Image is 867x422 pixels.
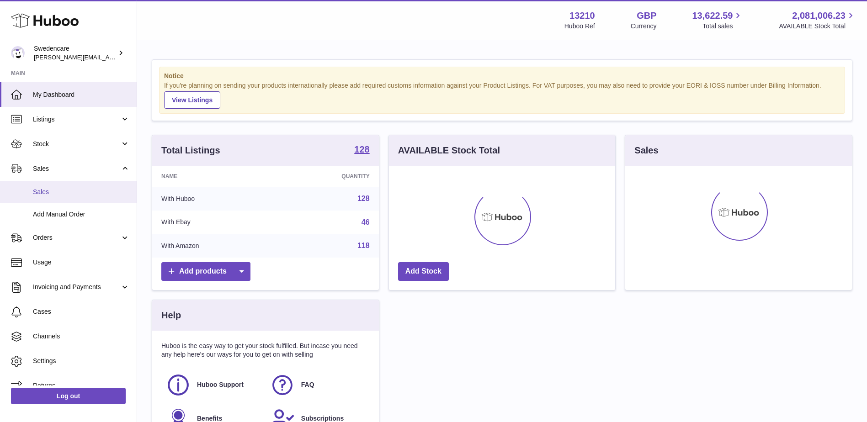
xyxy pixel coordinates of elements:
[34,53,232,61] span: [PERSON_NAME][EMAIL_ADDRESS][PERSON_NAME][DOMAIN_NAME]
[569,10,595,22] strong: 13210
[33,140,120,148] span: Stock
[33,164,120,173] span: Sales
[152,211,276,234] td: With Ebay
[354,145,369,154] strong: 128
[161,342,370,359] p: Huboo is the easy way to get your stock fulfilled. But incase you need any help here's our ways f...
[164,72,840,80] strong: Notice
[702,22,743,31] span: Total sales
[197,380,244,389] span: Huboo Support
[33,332,130,341] span: Channels
[357,195,370,202] a: 128
[33,357,130,365] span: Settings
[33,381,130,390] span: Returns
[161,144,220,157] h3: Total Listings
[301,380,314,389] span: FAQ
[161,262,250,281] a: Add products
[33,307,130,316] span: Cases
[152,234,276,258] td: With Amazon
[33,283,120,291] span: Invoicing and Payments
[357,242,370,249] a: 118
[33,188,130,196] span: Sales
[362,218,370,226] a: 46
[398,144,500,157] h3: AVAILABLE Stock Total
[33,233,120,242] span: Orders
[11,388,126,404] a: Log out
[33,90,130,99] span: My Dashboard
[33,115,120,124] span: Listings
[779,10,856,31] a: 2,081,006.23 AVAILABLE Stock Total
[276,166,378,187] th: Quantity
[398,262,449,281] a: Add Stock
[164,91,220,109] a: View Listings
[166,373,261,397] a: Huboo Support
[11,46,25,60] img: simon.shaw@swedencare.co.uk
[634,144,658,157] h3: Sales
[33,210,130,219] span: Add Manual Order
[564,22,595,31] div: Huboo Ref
[631,22,657,31] div: Currency
[692,10,733,22] span: 13,622.59
[270,373,365,397] a: FAQ
[152,166,276,187] th: Name
[779,22,856,31] span: AVAILABLE Stock Total
[792,10,846,22] span: 2,081,006.23
[637,10,656,22] strong: GBP
[354,145,369,156] a: 128
[161,309,181,322] h3: Help
[34,44,116,62] div: Swedencare
[164,81,840,109] div: If you're planning on sending your products internationally please add required customs informati...
[33,258,130,267] span: Usage
[692,10,743,31] a: 13,622.59 Total sales
[152,187,276,211] td: With Huboo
